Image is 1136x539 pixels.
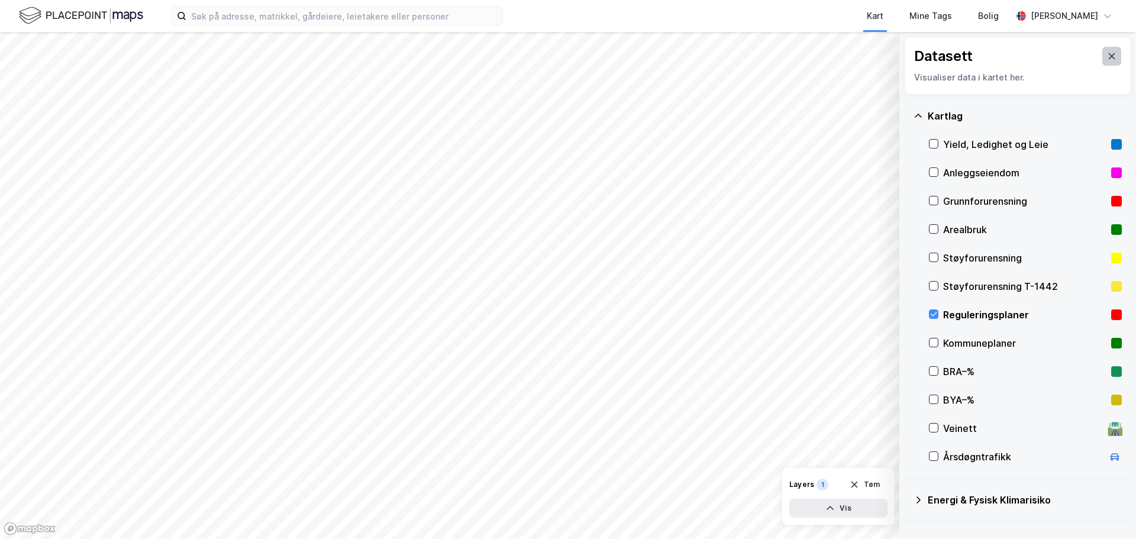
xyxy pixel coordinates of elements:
div: 🛣️ [1107,421,1123,436]
div: 1 [816,479,828,490]
div: Anleggseiendom [943,166,1106,180]
div: Arealbruk [943,222,1106,237]
img: logo.f888ab2527a4732fd821a326f86c7f29.svg [19,5,143,26]
div: Årsdøgntrafikk [943,450,1103,464]
div: Energi & Fysisk Klimarisiko [928,493,1122,507]
div: Datasett [914,47,973,66]
div: Yield, Ledighet og Leie [943,137,1106,151]
input: Søk på adresse, matrikkel, gårdeiere, leietakere eller personer [186,7,502,25]
div: Grunnforurensning [943,194,1106,208]
button: Vis [789,499,887,518]
div: Veinett [943,421,1103,435]
div: Kontrollprogram for chat [1077,482,1136,539]
div: Støyforurensning T-1442 [943,279,1106,293]
div: Kommuneplaner [943,336,1106,350]
div: Kartlag [928,109,1122,123]
div: Layers [789,480,814,489]
div: Kart [867,9,883,23]
div: Mine Tags [909,9,952,23]
button: Tøm [842,475,887,494]
div: BRA–% [943,364,1106,379]
div: [PERSON_NAME] [1031,9,1098,23]
iframe: Chat Widget [1077,482,1136,539]
div: Reguleringsplaner [943,308,1106,322]
div: Støyforurensning [943,251,1106,265]
div: Bolig [978,9,999,23]
div: Visualiser data i kartet her. [914,70,1121,85]
a: Mapbox homepage [4,522,56,535]
div: BYA–% [943,393,1106,407]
